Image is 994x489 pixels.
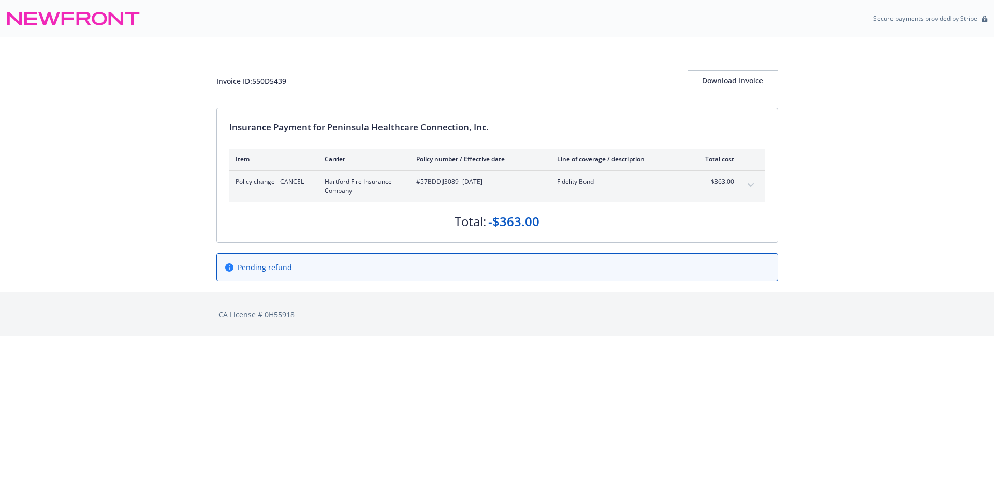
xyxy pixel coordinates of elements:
[695,177,734,186] span: -$363.00
[325,177,400,196] span: Hartford Fire Insurance Company
[416,177,540,186] span: #57BDDIJ3089 - [DATE]
[557,177,679,186] span: Fidelity Bond
[325,155,400,164] div: Carrier
[688,71,778,91] div: Download Invoice
[236,155,308,164] div: Item
[873,14,977,23] p: Secure payments provided by Stripe
[742,177,759,194] button: expand content
[238,262,292,273] span: Pending refund
[557,155,679,164] div: Line of coverage / description
[695,155,734,164] div: Total cost
[236,177,308,186] span: Policy change - CANCEL
[688,70,778,91] button: Download Invoice
[229,121,765,134] div: Insurance Payment for Peninsula Healthcare Connection, Inc.
[229,171,765,202] div: Policy change - CANCELHartford Fire Insurance Company#57BDDIJ3089- [DATE]Fidelity Bond-$363.00exp...
[455,213,486,230] div: Total:
[416,155,540,164] div: Policy number / Effective date
[218,309,776,320] div: CA License # 0H55918
[216,76,286,86] div: Invoice ID: 550D5439
[488,213,539,230] div: -$363.00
